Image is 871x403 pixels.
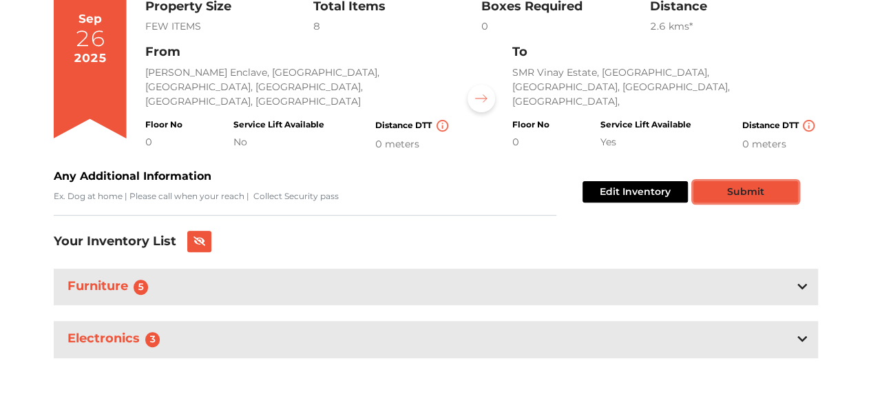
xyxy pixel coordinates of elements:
div: 2025 [74,50,107,68]
h4: Floor No [512,120,549,130]
div: Yes [600,135,691,149]
h4: Service Lift Available [600,120,691,130]
h3: Your Inventory List [54,234,176,249]
h3: To [512,45,817,60]
h4: Service Lift Available [233,120,324,130]
p: SMR Vinay Estate, [GEOGRAPHIC_DATA], [GEOGRAPHIC_DATA], [GEOGRAPHIC_DATA], [GEOGRAPHIC_DATA], [512,65,817,109]
div: 0 [481,19,649,34]
h4: Distance DTT [375,120,451,132]
div: 0 [512,135,549,149]
div: 0 [145,135,182,149]
p: [PERSON_NAME] Enclave, [GEOGRAPHIC_DATA], [GEOGRAPHIC_DATA], [GEOGRAPHIC_DATA], [GEOGRAPHIC_DATA]... [145,65,451,109]
h4: Floor No [145,120,182,130]
span: 3 [145,332,160,347]
div: 26 [75,28,105,50]
div: No [233,135,324,149]
h4: Distance DTT [742,120,817,132]
div: 0 meters [375,137,451,152]
button: Edit Inventory [583,181,688,203]
h3: Electronics [65,329,169,350]
b: Any Additional Information [54,169,211,183]
div: 0 meters [742,137,817,152]
div: 8 [313,19,481,34]
div: Sep [78,10,102,28]
h3: Furniture [65,276,157,298]
h3: From [145,45,451,60]
span: 5 [134,280,149,295]
div: FEW ITEMS [145,19,313,34]
button: Submit [693,181,798,203]
div: 2.6 km s* [649,19,817,34]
